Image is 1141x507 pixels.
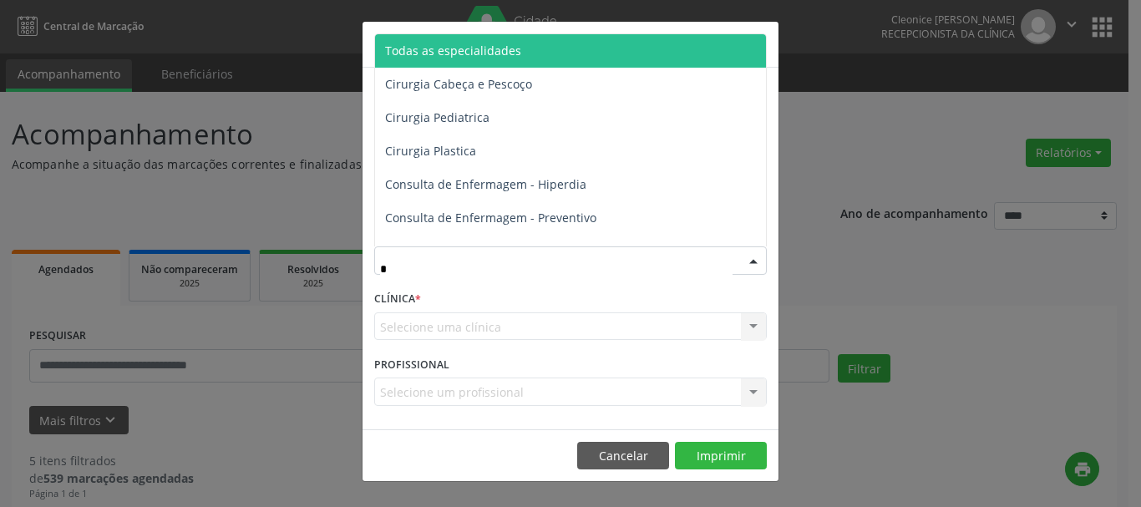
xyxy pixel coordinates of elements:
[675,442,767,470] button: Imprimir
[385,76,532,92] span: Cirurgia Cabeça e Pescoço
[577,442,669,470] button: Cancelar
[385,43,521,58] span: Todas as especialidades
[374,352,449,378] label: PROFISSIONAL
[385,109,489,125] span: Cirurgia Pediatrica
[385,176,586,192] span: Consulta de Enfermagem - Hiperdia
[385,210,596,226] span: Consulta de Enfermagem - Preventivo
[385,143,476,159] span: Cirurgia Plastica
[374,286,421,312] label: CLÍNICA
[385,243,677,259] span: Consulta de Enfermagem - Pré-[GEOGRAPHIC_DATA]
[745,22,778,63] button: Close
[374,33,565,55] h5: Relatório de agendamentos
